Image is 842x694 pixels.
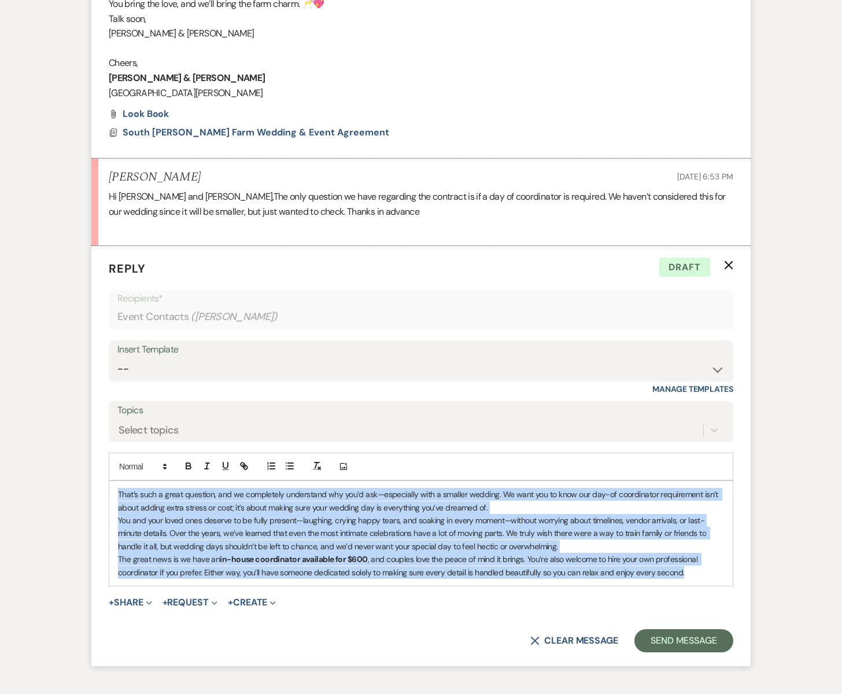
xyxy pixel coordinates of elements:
div: Event Contacts [117,306,725,328]
h5: [PERSON_NAME] [109,170,201,185]
span: + [163,598,168,607]
p: [PERSON_NAME] & [PERSON_NAME] [109,26,733,41]
a: Manage Templates [652,384,733,394]
p: Recipients* [117,291,725,306]
div: Insert Template [117,342,725,358]
span: Reply [109,261,146,276]
span: [DATE] 6:53 PM [677,171,733,182]
button: Send Message [634,629,733,652]
label: Topics [117,402,725,419]
p: That’s such a great question, and we completely understand why you’d ask—especially with a smalle... [118,488,724,514]
strong: in-house coordinator available for $600 [220,554,367,564]
span: Draft [659,258,710,277]
button: South [PERSON_NAME] Farm Wedding & Event Agreement [123,126,392,139]
span: + [228,598,233,607]
span: South [PERSON_NAME] Farm Wedding & Event Agreement [123,126,389,138]
span: Look Book [123,108,169,120]
span: ( [PERSON_NAME] ) [191,309,278,325]
button: Clear message [530,636,618,645]
strong: [PERSON_NAME] & [PERSON_NAME] [109,72,265,84]
button: Request [163,598,217,607]
p: [GEOGRAPHIC_DATA][PERSON_NAME] [109,86,733,101]
p: You and your loved ones deserve to be fully present—laughing, crying happy tears, and soaking in ... [118,514,724,553]
a: Look Book [123,109,169,119]
p: The great news is we have an , and couples love the peace of mind it brings. You’re also welcome ... [118,553,724,579]
div: Hi [PERSON_NAME] and [PERSON_NAME],The only question we have regarding the contract is if a day o... [109,189,733,234]
div: Select topics [119,423,179,438]
button: Create [228,598,276,607]
button: Share [109,598,152,607]
span: + [109,598,114,607]
p: Talk soon, [109,12,733,27]
p: Cheers, [109,56,733,71]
